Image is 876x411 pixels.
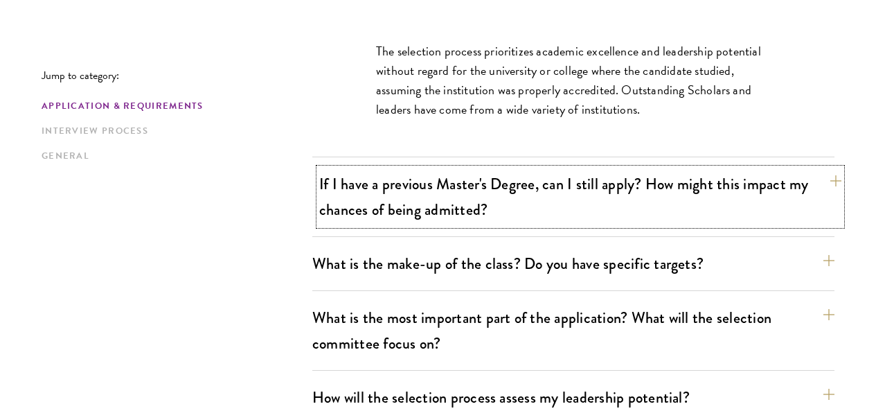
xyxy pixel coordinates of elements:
[42,149,304,164] a: General
[42,99,304,114] a: Application & Requirements
[319,168,841,225] button: If I have a previous Master's Degree, can I still apply? How might this impact my chances of bein...
[312,248,834,279] button: What is the make-up of the class? Do you have specific targets?
[42,69,312,82] p: Jump to category:
[312,302,834,359] button: What is the most important part of the application? What will the selection committee focus on?
[42,124,304,139] a: Interview Process
[376,42,771,119] p: The selection process prioritizes academic excellence and leadership potential without regard for...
